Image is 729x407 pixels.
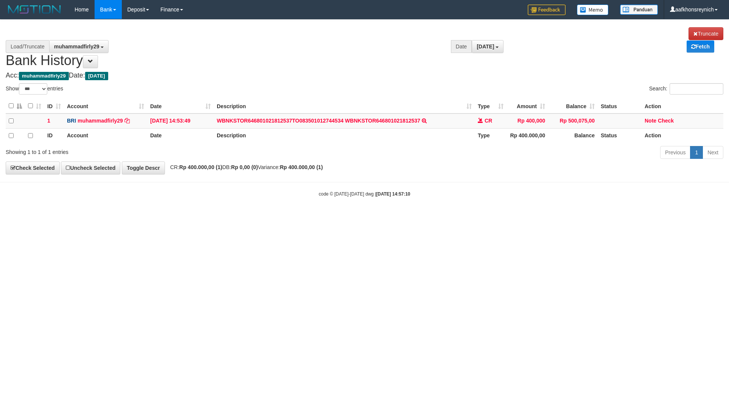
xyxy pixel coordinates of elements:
a: Uncheck Selected [61,162,120,174]
a: Next [703,146,723,159]
strong: Rp 400.000,00 (1) [280,164,323,170]
th: : activate to sort column descending [6,99,25,113]
small: code © [DATE]-[DATE] dwg | [319,191,410,197]
th: ID: activate to sort column ascending [44,99,64,113]
label: Search: [649,83,723,95]
th: : activate to sort column ascending [25,99,44,113]
th: Description: activate to sort column ascending [214,99,475,113]
span: muhammadfirly29 [54,43,99,50]
span: CR [485,118,492,124]
a: muhammadfirly29 [78,118,123,124]
label: Show entries [6,83,63,95]
th: Date [147,128,214,143]
a: Copy muhammadfirly29 to clipboard [124,118,130,124]
img: MOTION_logo.png [6,4,63,15]
a: Check Selected [6,162,60,174]
th: Action [642,99,723,113]
span: BRI [67,118,76,124]
button: muhammadfirly29 [49,40,109,53]
td: Rp 500,075,00 [548,113,598,129]
span: 1 [47,118,50,124]
span: [DATE] [85,72,108,80]
img: Button%20Memo.svg [577,5,609,15]
th: Account: activate to sort column ascending [64,99,147,113]
th: Rp 400.000,00 [507,128,548,143]
th: Status [598,128,642,143]
th: Amount: activate to sort column ascending [507,99,548,113]
h1: Bank History [6,27,723,68]
img: Feedback.jpg [528,5,566,15]
span: [DATE] [477,43,494,50]
h4: Acc: Date: [6,72,723,79]
th: Action [642,128,723,143]
strong: Rp 400.000,00 (1) [179,164,222,170]
a: Toggle Descr [122,162,165,174]
a: 1 [690,146,703,159]
input: Search: [670,83,723,95]
a: Note [645,118,656,124]
span: muhammadfirly29 [19,72,69,80]
a: WBNKSTOR646801021812537TO083501012744534 WBNKSTOR646801021812537 [217,118,420,124]
th: Balance: activate to sort column ascending [548,99,598,113]
a: Previous [660,146,690,159]
th: Status [598,99,642,113]
strong: [DATE] 14:57:10 [376,191,410,197]
select: Showentries [19,83,47,95]
th: Description [214,128,475,143]
th: ID [44,128,64,143]
th: Type: activate to sort column ascending [475,99,507,113]
div: Date [451,40,472,53]
button: [DATE] [472,40,504,53]
img: panduan.png [620,5,658,15]
th: Type [475,128,507,143]
a: Check [658,118,674,124]
td: Rp 400,000 [507,113,548,129]
a: Truncate [689,27,723,40]
div: Showing 1 to 1 of 1 entries [6,145,298,156]
a: Fetch [687,40,714,53]
td: [DATE] 14:53:49 [147,113,214,129]
th: Account [64,128,147,143]
th: Date: activate to sort column ascending [147,99,214,113]
span: CR: DB: Variance: [166,164,323,170]
div: Load/Truncate [6,40,49,53]
strong: Rp 0,00 (0) [231,164,258,170]
th: Balance [548,128,598,143]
